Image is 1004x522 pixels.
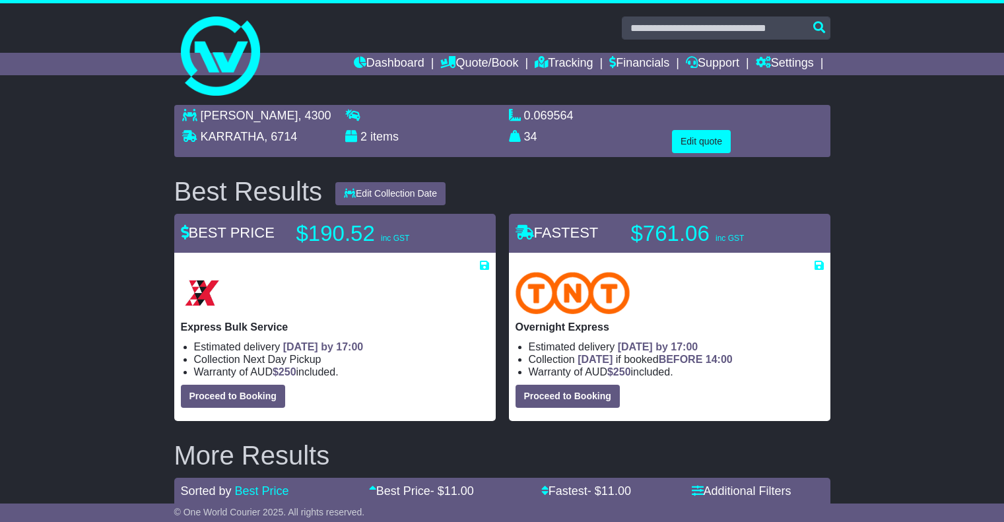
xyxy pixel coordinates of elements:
[430,484,474,498] span: - $
[529,341,824,353] li: Estimated delivery
[181,321,489,333] p: Express Bulk Service
[516,385,620,408] button: Proceed to Booking
[335,182,446,205] button: Edit Collection Date
[296,220,461,247] p: $190.52
[354,53,424,75] a: Dashboard
[516,224,599,241] span: FASTEST
[578,354,732,365] span: if booked
[524,109,574,122] span: 0.069564
[181,484,232,498] span: Sorted by
[535,53,593,75] a: Tracking
[181,272,223,314] img: Border Express: Express Bulk Service
[524,130,537,143] span: 34
[516,272,630,314] img: TNT Domestic: Overnight Express
[370,130,399,143] span: items
[706,354,733,365] span: 14:00
[659,354,703,365] span: BEFORE
[369,484,474,498] a: Best Price- $11.00
[360,130,367,143] span: 2
[716,234,744,243] span: inc GST
[279,366,296,377] span: 250
[631,220,796,247] p: $761.06
[264,130,297,143] span: , 6714
[607,366,631,377] span: $
[174,441,830,470] h2: More Results
[168,177,329,206] div: Best Results
[692,484,791,498] a: Additional Filters
[587,484,631,498] span: - $
[181,385,285,408] button: Proceed to Booking
[686,53,739,75] a: Support
[578,354,613,365] span: [DATE]
[381,234,409,243] span: inc GST
[516,321,824,333] p: Overnight Express
[201,109,298,122] span: [PERSON_NAME]
[194,366,489,378] li: Warranty of AUD included.
[756,53,814,75] a: Settings
[618,341,698,352] span: [DATE] by 17:00
[194,353,489,366] li: Collection
[243,354,321,365] span: Next Day Pickup
[181,224,275,241] span: BEST PRICE
[174,507,365,517] span: © One World Courier 2025. All rights reserved.
[529,366,824,378] li: Warranty of AUD included.
[235,484,289,498] a: Best Price
[298,109,331,122] span: , 4300
[541,484,631,498] a: Fastest- $11.00
[201,130,265,143] span: KARRATHA
[194,341,489,353] li: Estimated delivery
[440,53,518,75] a: Quote/Book
[273,366,296,377] span: $
[283,341,364,352] span: [DATE] by 17:00
[609,53,669,75] a: Financials
[672,130,731,153] button: Edit quote
[444,484,474,498] span: 11.00
[613,366,631,377] span: 250
[529,353,824,366] li: Collection
[601,484,631,498] span: 11.00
